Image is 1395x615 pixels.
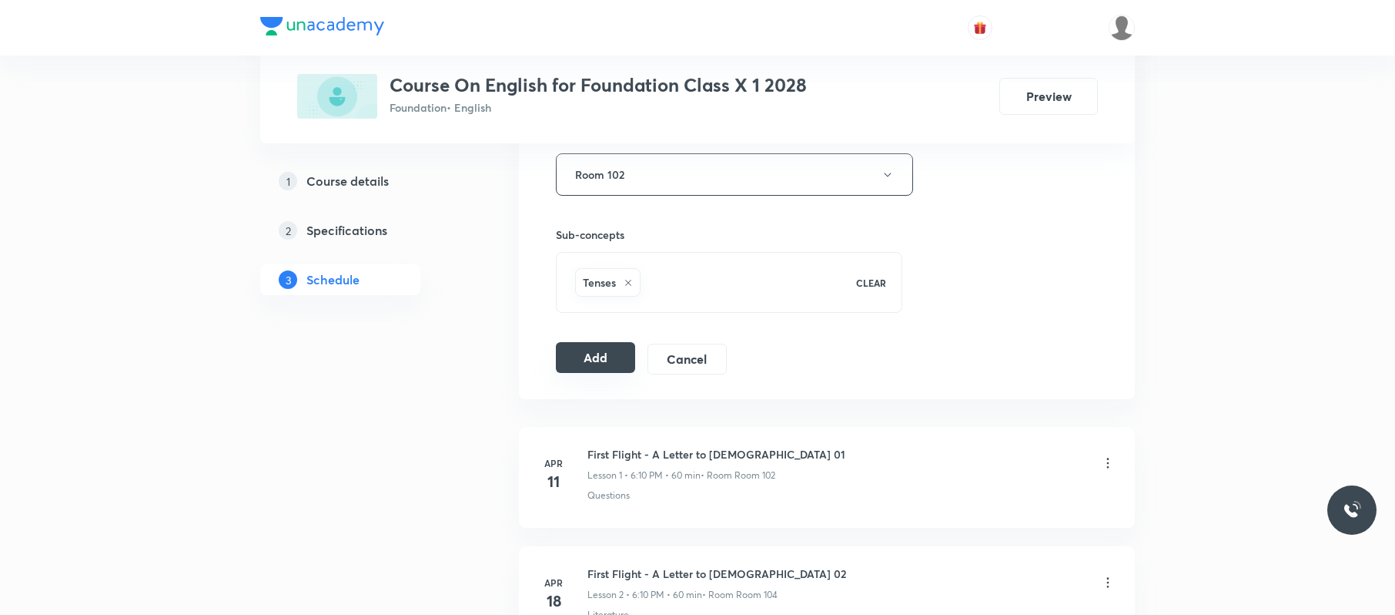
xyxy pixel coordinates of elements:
p: 2 [279,221,297,240]
h6: Apr [538,576,569,590]
p: CLEAR [856,276,886,290]
button: Preview [999,78,1098,115]
a: 1Course details [260,166,470,197]
button: Cancel [647,344,727,375]
p: Lesson 2 • 6:10 PM • 60 min [587,588,702,602]
h6: Sub-concepts [556,227,902,243]
img: ttu [1343,501,1361,519]
img: avatar [973,21,987,35]
p: Lesson 1 • 6:10 PM • 60 min [587,469,701,482]
button: Room 102 [556,153,913,196]
h5: Course details [306,172,389,190]
p: • Room Room 102 [701,469,775,482]
img: 11BDC6B3-7D8D-4568-9AAA-5F6653F54A51_plus.png [297,74,377,119]
button: Add [556,342,635,373]
a: 2Specifications [260,215,470,246]
img: Company Logo [260,17,384,35]
h3: Course On English for Foundation Class X 1 2028 [390,74,807,96]
button: avatar [968,15,992,40]
p: 1 [279,172,297,190]
h4: 11 [538,470,569,493]
h6: Tenses [583,274,616,291]
img: aadi Shukla [1109,15,1135,41]
p: Questions [587,489,630,502]
p: • Room Room 104 [702,588,778,602]
h5: Schedule [306,271,360,289]
h6: First Flight - A Letter to [DEMOGRAPHIC_DATA] 02 [587,566,846,582]
h6: First Flight - A Letter to [DEMOGRAPHIC_DATA] 01 [587,446,845,462]
h6: Apr [538,456,569,470]
h4: 18 [538,590,569,613]
p: 3 [279,271,297,289]
a: Company Logo [260,17,384,39]
h5: Specifications [306,221,387,240]
p: Foundation • English [390,99,807,116]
